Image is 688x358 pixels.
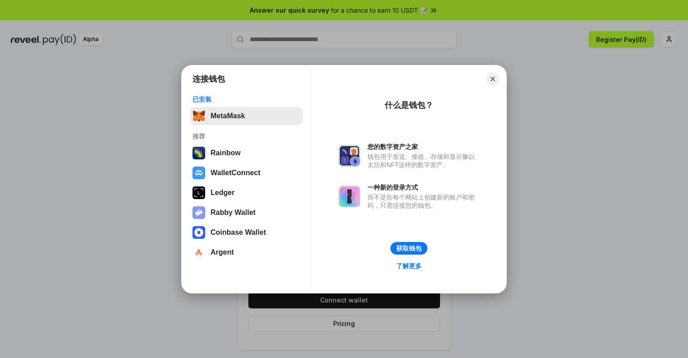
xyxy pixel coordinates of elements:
img: svg+xml,%3Csvg%20width%3D%22120%22%20height%3D%22120%22%20viewBox%3D%220%200%20120%20120%22%20fil... [193,147,205,159]
div: 钱包用于发送、接收、存储和显示像以太坊和NFT这样的数字资产。 [367,153,479,169]
div: 推荐 [193,132,300,140]
button: Argent [190,243,303,261]
img: svg+xml,%3Csvg%20xmlns%3D%22http%3A%2F%2Fwww.w3.org%2F2000%2Fsvg%22%20fill%3D%22none%22%20viewBox... [339,186,360,207]
img: svg+xml,%3Csvg%20xmlns%3D%22http%3A%2F%2Fwww.w3.org%2F2000%2Fsvg%22%20width%3D%2228%22%20height%3... [193,186,205,199]
div: Coinbase Wallet [211,228,266,237]
img: svg+xml,%3Csvg%20width%3D%2228%22%20height%3D%2228%22%20viewBox%3D%220%200%2028%2028%22%20fill%3D... [193,226,205,239]
button: Rabby Wallet [190,204,303,222]
img: svg+xml,%3Csvg%20fill%3D%22none%22%20height%3D%2233%22%20viewBox%3D%220%200%2035%2033%22%20width%... [193,110,205,122]
button: Coinbase Wallet [190,223,303,242]
img: svg+xml,%3Csvg%20xmlns%3D%22http%3A%2F%2Fwww.w3.org%2F2000%2Fsvg%22%20fill%3D%22none%22%20viewBox... [339,145,360,167]
button: Close [486,73,499,85]
div: MetaMask [211,112,245,120]
div: Rainbow [211,149,241,157]
button: Rainbow [190,144,303,162]
a: 了解更多 [391,260,427,272]
div: 获取钱包 [396,244,422,252]
h1: 连接钱包 [193,74,225,84]
div: 已安装 [193,95,300,103]
div: WalletConnect [211,169,261,177]
img: svg+xml,%3Csvg%20width%3D%2228%22%20height%3D%2228%22%20viewBox%3D%220%200%2028%2028%22%20fill%3D... [193,246,205,259]
div: 什么是钱包？ [385,100,433,111]
div: 一种新的登录方式 [367,183,479,191]
button: Ledger [190,184,303,202]
div: Argent [211,248,234,256]
div: 了解更多 [396,262,422,270]
button: 获取钱包 [390,242,427,255]
button: WalletConnect [190,164,303,182]
button: MetaMask [190,107,303,125]
div: 而不是在每个网站上创建新的账户和密码，只需连接您的钱包。 [367,193,479,209]
div: Rabby Wallet [211,209,256,217]
img: svg+xml,%3Csvg%20width%3D%2228%22%20height%3D%2228%22%20viewBox%3D%220%200%2028%2028%22%20fill%3D... [193,167,205,179]
img: svg+xml,%3Csvg%20xmlns%3D%22http%3A%2F%2Fwww.w3.org%2F2000%2Fsvg%22%20fill%3D%22none%22%20viewBox... [193,206,205,219]
div: Ledger [211,189,234,197]
div: 您的数字资产之家 [367,143,479,151]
